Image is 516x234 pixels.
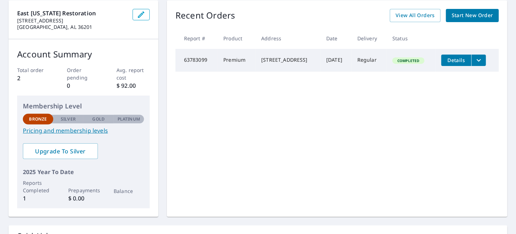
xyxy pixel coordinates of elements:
[23,143,98,159] a: Upgrade To Silver
[17,74,50,82] p: 2
[390,9,441,22] a: View All Orders
[17,66,50,74] p: Total order
[352,28,387,49] th: Delivery
[116,66,150,81] p: Avg. report cost
[68,194,99,203] p: $ 0.00
[61,116,76,122] p: Silver
[68,187,99,194] p: Prepayments
[452,11,493,20] span: Start New Order
[116,81,150,90] p: $ 92.00
[23,179,53,194] p: Reports Completed
[471,55,486,66] button: filesDropdownBtn-63783099
[118,116,140,122] p: Platinum
[29,147,92,155] span: Upgrade To Silver
[17,17,127,24] p: [STREET_ADDRESS]
[255,28,321,49] th: Address
[92,116,104,122] p: Gold
[393,58,423,63] span: Completed
[114,187,144,195] p: Balance
[17,9,127,17] p: East [US_STATE] Restoration
[446,57,467,63] span: Details
[441,55,471,66] button: detailsBtn-63783099
[17,24,127,30] p: [GEOGRAPHIC_DATA], AL 36201
[29,116,47,122] p: Bronze
[23,101,144,111] p: Membership Level
[352,49,387,72] td: Regular
[175,49,218,72] td: 63783099
[23,126,144,135] a: Pricing and membership levels
[321,28,352,49] th: Date
[23,194,53,203] p: 1
[321,49,352,72] td: [DATE]
[175,9,235,22] p: Recent Orders
[387,28,436,49] th: Status
[17,48,150,61] p: Account Summary
[261,56,315,63] div: [STREET_ADDRESS]
[23,168,144,176] p: 2025 Year To Date
[175,28,218,49] th: Report #
[396,11,435,20] span: View All Orders
[67,81,100,90] p: 0
[67,66,100,81] p: Order pending
[218,49,255,72] td: Premium
[446,9,499,22] a: Start New Order
[218,28,255,49] th: Product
